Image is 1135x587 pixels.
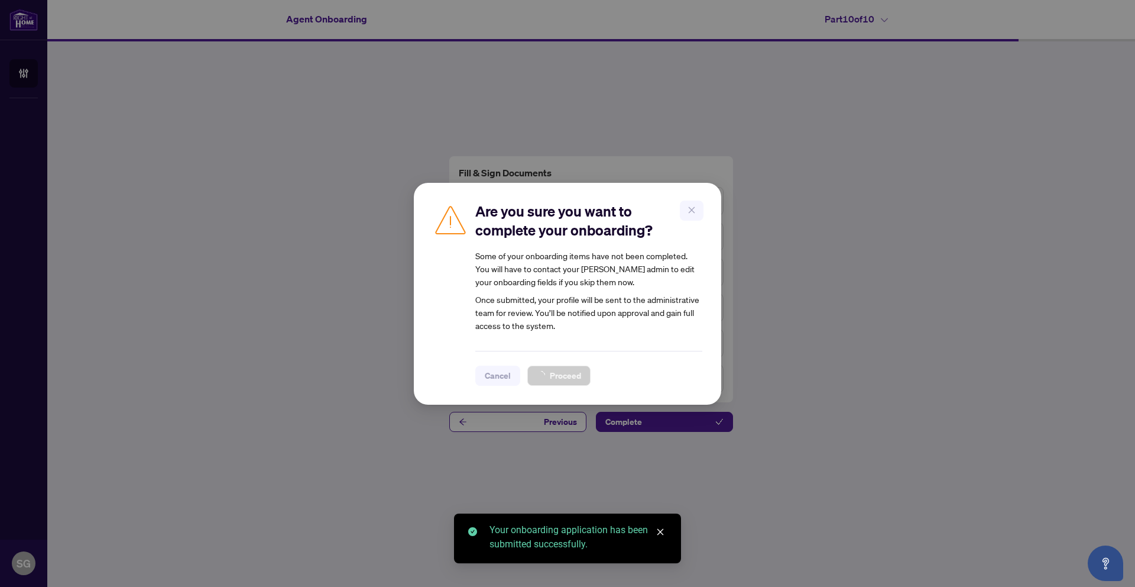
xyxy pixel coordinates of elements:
[475,366,520,386] button: Cancel
[475,249,702,288] div: Some of your onboarding items have not been completed. You will have to contact your [PERSON_NAME...
[475,202,702,240] h2: Are you sure you want to complete your onboarding?
[468,527,477,536] span: check-circle
[489,523,667,551] div: Your onboarding application has been submitted successfully.
[1088,546,1123,581] button: Open asap
[475,249,702,332] article: Once submitted, your profile will be sent to the administrative team for review. You’ll be notifi...
[527,366,591,386] button: Proceed
[433,202,468,237] img: Caution Icon
[656,528,664,536] span: close
[654,525,667,538] a: Close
